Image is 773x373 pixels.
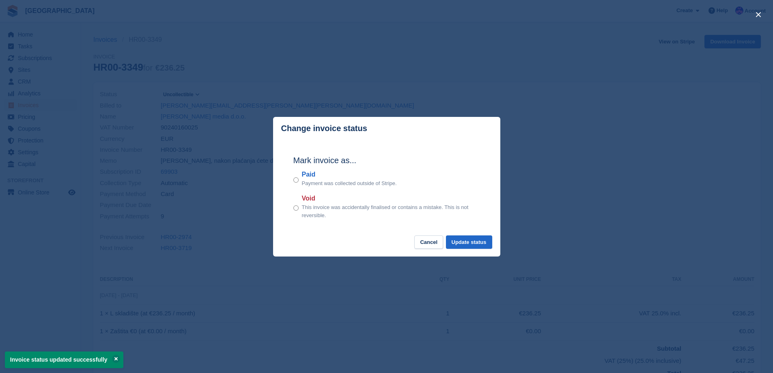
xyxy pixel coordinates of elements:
[414,235,443,249] button: Cancel
[302,203,480,219] p: This invoice was accidentally finalised or contains a mistake. This is not reversible.
[302,179,397,188] p: Payment was collected outside of Stripe.
[5,351,123,368] p: Invoice status updated successfully
[302,170,397,179] label: Paid
[446,235,492,249] button: Update status
[293,154,480,166] h2: Mark invoice as...
[302,194,480,203] label: Void
[752,8,765,21] button: close
[281,124,367,133] p: Change invoice status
